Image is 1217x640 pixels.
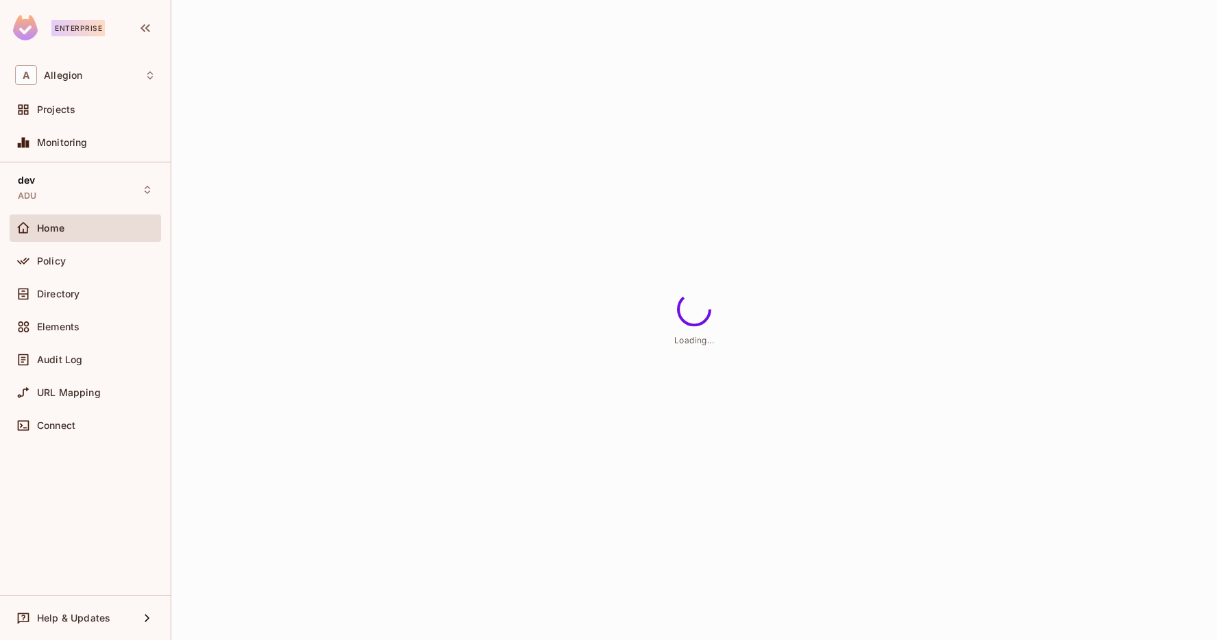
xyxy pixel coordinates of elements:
[37,321,79,332] span: Elements
[37,387,101,398] span: URL Mapping
[674,335,714,345] span: Loading...
[37,137,88,148] span: Monitoring
[37,613,110,624] span: Help & Updates
[51,20,105,36] div: Enterprise
[37,256,66,267] span: Policy
[37,223,65,234] span: Home
[18,190,36,201] span: ADU
[44,70,82,81] span: Workspace: Allegion
[37,354,82,365] span: Audit Log
[37,104,75,115] span: Projects
[13,15,38,40] img: SReyMgAAAABJRU5ErkJggg==
[15,65,37,85] span: A
[37,288,79,299] span: Directory
[18,175,35,186] span: dev
[37,420,75,431] span: Connect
